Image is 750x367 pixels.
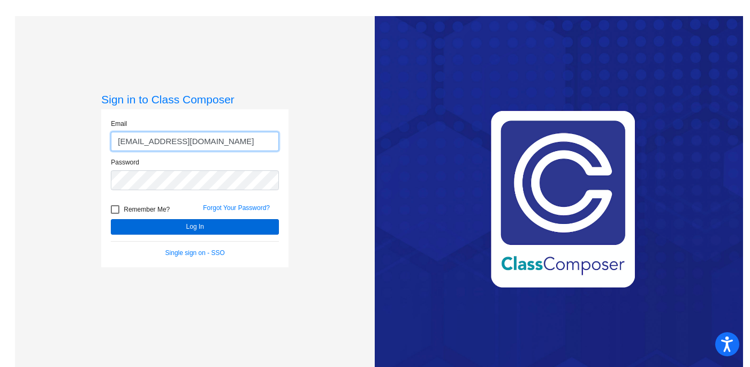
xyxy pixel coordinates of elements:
[101,93,289,106] h3: Sign in to Class Composer
[124,203,170,216] span: Remember Me?
[111,158,139,167] label: Password
[165,249,225,257] a: Single sign on - SSO
[111,219,279,235] button: Log In
[203,204,270,212] a: Forgot Your Password?
[111,119,127,129] label: Email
